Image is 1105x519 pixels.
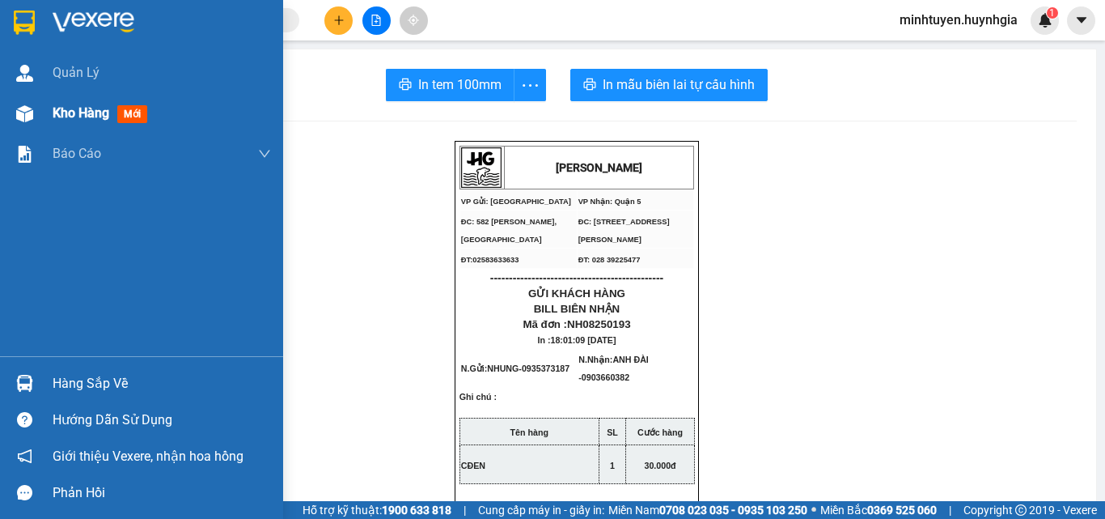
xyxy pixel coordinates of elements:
[189,33,303,53] div: ANH ĐÀI
[53,62,99,83] span: Quản Lý
[386,69,514,101] button: printerIn tem 100mm
[461,461,485,470] span: CĐEN
[17,449,32,464] span: notification
[1038,13,1052,28] img: icon-new-feature
[608,501,807,519] span: Miền Nam
[16,105,33,122] img: warehouse-icon
[820,501,937,519] span: Miền Bắc
[578,355,649,382] span: N.Nhận:
[362,6,391,35] button: file-add
[610,461,615,470] span: 1
[17,485,32,500] span: message
[1015,504,1027,516] span: copyright
[583,78,596,93] span: printer
[14,14,39,31] span: Gửi:
[461,218,557,244] span: ĐC: 582 [PERSON_NAME], [GEOGRAPHIC_DATA]
[459,392,497,415] span: Ghi chú :
[189,53,303,75] div: 0903660382
[189,14,303,33] div: Quận 5
[16,65,33,82] img: warehouse-icon
[14,11,35,35] img: logo-vxr
[478,501,604,519] span: Cung cấp máy in - giấy in:
[523,318,630,330] span: Mã đơn :
[53,408,271,432] div: Hướng dẫn sử dụng
[644,461,675,470] span: 30.000đ
[514,69,546,101] button: more
[53,105,109,121] span: Kho hàng
[333,15,345,26] span: plus
[16,375,33,392] img: warehouse-icon
[582,372,629,382] span: 0903660382
[461,147,502,188] img: logo
[117,105,147,123] span: mới
[14,70,178,92] div: 0935373187
[53,143,101,164] span: Báo cáo
[811,507,816,513] span: ⚪️
[534,303,620,315] span: BILL BIÊN NHẬN
[887,10,1031,30] span: minhtuyen.huynhgia
[567,318,631,330] span: NH08250193
[487,364,519,373] span: NHUNG
[53,446,243,466] span: Giới thiệu Vexere, nhận hoa hồng
[461,198,571,206] span: VP Gửi: [GEOGRAPHIC_DATA]
[53,481,271,505] div: Phản hồi
[14,50,178,70] div: NHUNG
[1074,13,1089,28] span: caret-down
[1047,7,1058,19] sup: 1
[461,364,569,373] span: N.Gửi:
[519,364,569,373] span: -
[418,74,502,95] span: In tem 100mm
[258,147,271,160] span: down
[16,146,33,163] img: solution-icon
[12,104,61,121] span: Đã thu :
[867,504,937,517] strong: 0369 525 060
[510,428,548,437] strong: Tên hàng
[461,256,519,264] span: ĐT:02583633633
[464,501,466,519] span: |
[12,102,180,121] div: 30.000
[14,14,178,50] div: [GEOGRAPHIC_DATA]
[538,335,616,345] span: In :
[578,256,641,264] span: ĐT: 028 39225477
[399,78,412,93] span: printer
[370,15,382,26] span: file-add
[382,504,451,517] strong: 1900 633 818
[17,412,32,428] span: question-circle
[522,364,569,373] span: 0935373187
[551,335,616,345] span: 18:01:09 [DATE]
[578,198,641,206] span: VP Nhận: Quận 5
[408,15,419,26] span: aim
[578,355,649,382] span: ANH ĐÀI -
[1067,6,1095,35] button: caret-down
[53,372,271,396] div: Hàng sắp về
[324,6,353,35] button: plus
[528,287,625,300] span: GỬI KHÁCH HÀNG
[556,161,642,174] strong: [PERSON_NAME]
[637,428,683,437] strong: Cước hàng
[578,218,670,244] span: ĐC: [STREET_ADDRESS][PERSON_NAME]
[514,75,545,96] span: more
[603,74,755,95] span: In mẫu biên lai tự cấu hình
[490,271,663,284] span: ----------------------------------------------
[607,428,618,437] strong: SL
[189,15,228,32] span: Nhận:
[303,501,451,519] span: Hỗ trợ kỹ thuật:
[570,69,768,101] button: printerIn mẫu biên lai tự cấu hình
[659,504,807,517] strong: 0708 023 035 - 0935 103 250
[1049,7,1055,19] span: 1
[949,501,951,519] span: |
[400,6,428,35] button: aim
